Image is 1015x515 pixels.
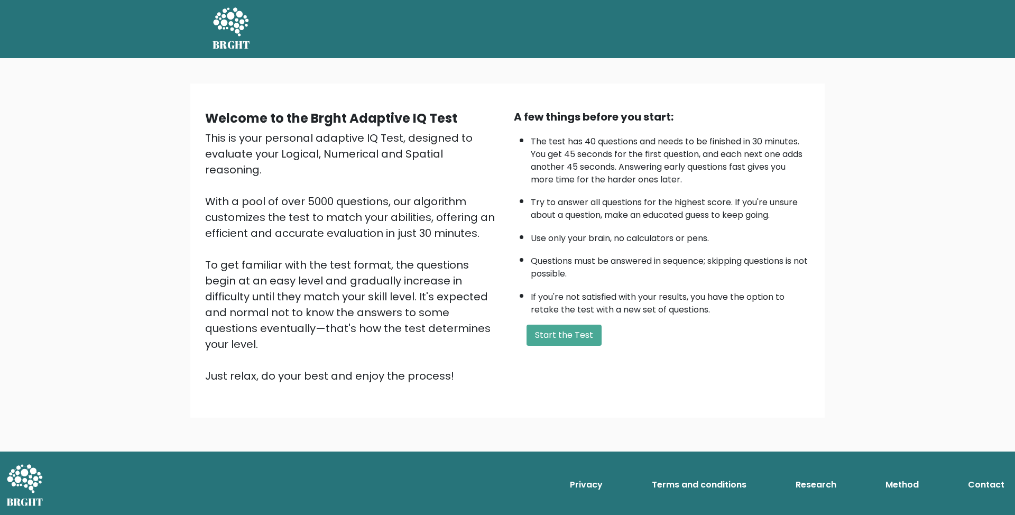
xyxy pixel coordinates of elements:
[566,474,607,495] a: Privacy
[531,130,810,186] li: The test has 40 questions and needs to be finished in 30 minutes. You get 45 seconds for the firs...
[514,109,810,125] div: A few things before you start:
[881,474,923,495] a: Method
[531,250,810,280] li: Questions must be answered in sequence; skipping questions is not possible.
[527,325,602,346] button: Start the Test
[791,474,841,495] a: Research
[205,130,501,384] div: This is your personal adaptive IQ Test, designed to evaluate your Logical, Numerical and Spatial ...
[213,4,251,54] a: BRGHT
[531,191,810,222] li: Try to answer all questions for the highest score. If you're unsure about a question, make an edu...
[531,286,810,316] li: If you're not satisfied with your results, you have the option to retake the test with a new set ...
[213,39,251,51] h5: BRGHT
[964,474,1009,495] a: Contact
[205,109,457,127] b: Welcome to the Brght Adaptive IQ Test
[648,474,751,495] a: Terms and conditions
[531,227,810,245] li: Use only your brain, no calculators or pens.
